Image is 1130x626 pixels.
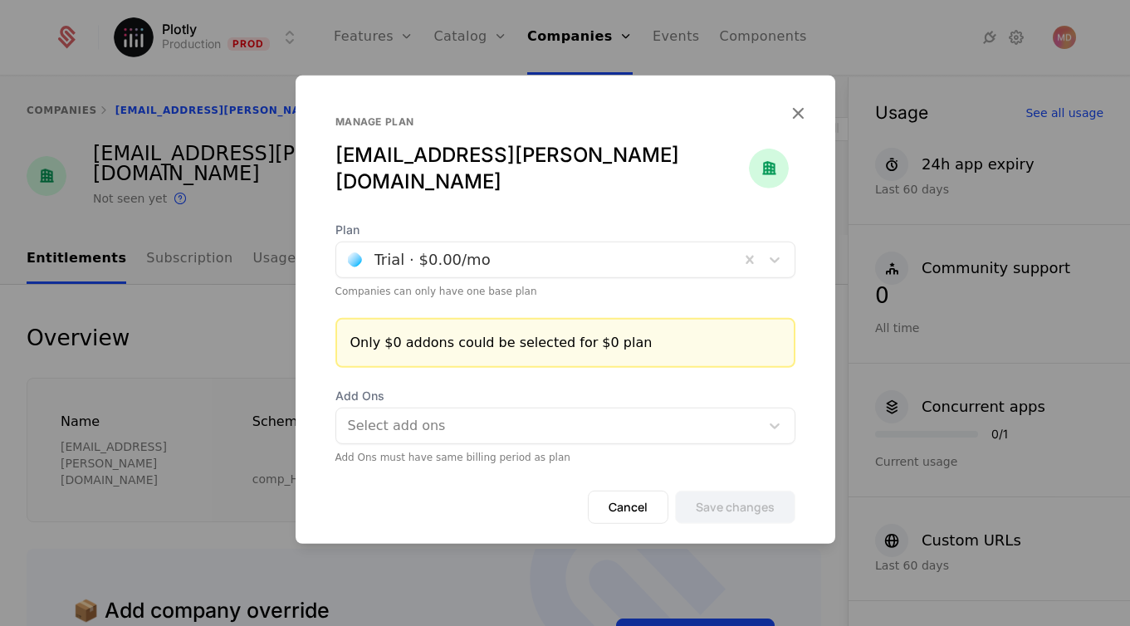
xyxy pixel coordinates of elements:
span: Plan [335,222,795,238]
div: Only $0 addons could be selected for $0 plan [350,333,780,353]
img: yen.sullivan@experian.com [749,149,789,188]
button: Cancel [588,491,668,524]
span: Add Ons [335,388,795,404]
div: [EMAIL_ADDRESS][PERSON_NAME][DOMAIN_NAME] [335,142,749,195]
div: Add Ons must have same billing period as plan [335,451,795,464]
div: Companies can only have one base plan [335,285,795,298]
button: Save changes [675,491,795,524]
div: Manage plan [335,115,749,129]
